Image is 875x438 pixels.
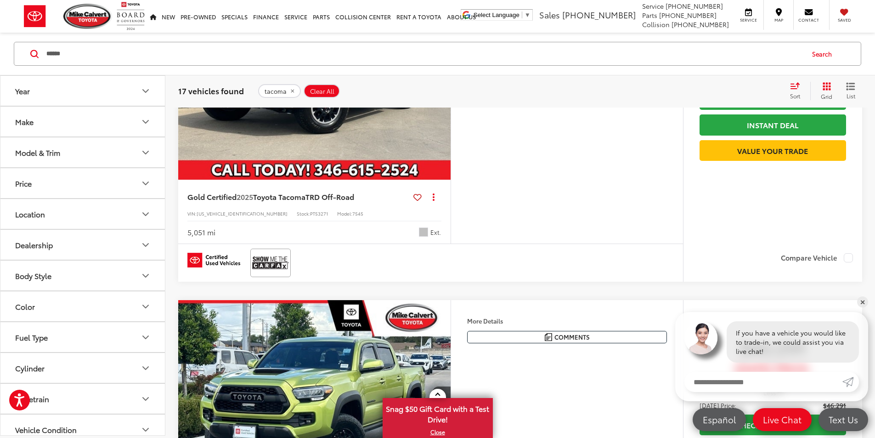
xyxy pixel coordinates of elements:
[237,191,253,202] span: 2025
[140,393,151,404] div: Drivetrain
[758,414,806,425] span: Live Chat
[700,401,736,410] span: [DATE] Price:
[337,210,352,217] span: Model:
[253,191,305,202] span: Toyota Tacoma
[727,321,859,363] div: If you have a vehicle you would like to trade-in, we could assist you via live chat!
[430,228,441,237] span: Ext.
[197,210,288,217] span: [US_VEHICLE_IDENTIFICATION_NUMBER]
[0,261,166,290] button: Body StyleBody Style
[140,270,151,281] div: Body Style
[0,353,166,383] button: CylinderCylinder
[642,20,670,29] span: Collision
[803,42,845,65] button: Search
[562,9,636,21] span: [PHONE_NUMBER]
[187,192,410,202] a: Gold Certified2025Toyota TacomaTRD Off-Road
[684,321,717,354] img: Agent profile photo
[768,17,789,23] span: Map
[0,168,166,198] button: PricePrice
[474,11,531,18] a: Select Language​
[187,227,215,238] div: 5,051 mi
[15,210,45,218] div: Location
[425,189,441,205] button: Actions
[15,148,60,157] div: Model & Trim
[15,394,49,403] div: Drivetrain
[525,11,531,18] span: ▼
[842,372,859,392] a: Submit
[140,178,151,189] div: Price
[642,11,657,20] span: Parts
[352,210,363,217] span: 7545
[642,1,664,11] span: Service
[187,191,237,202] span: Gold Certified
[15,333,48,341] div: Fuel Type
[738,17,759,23] span: Service
[140,147,151,158] div: Model & Trim
[700,140,846,161] a: Value Your Trade
[140,85,151,97] div: Year
[467,318,667,324] h4: More Details
[672,20,729,29] span: [PHONE_NUMBER]
[785,82,810,100] button: Select sort value
[0,199,166,229] button: LocationLocation
[700,114,846,135] a: Instant Deal
[310,210,328,217] span: PT53271
[305,191,354,202] span: TRD Off-Road
[0,291,166,321] button: ColorColor
[15,179,32,188] div: Price
[693,408,746,431] a: Español
[140,301,151,312] div: Color
[810,82,839,100] button: Grid View
[45,43,803,65] input: Search by Make, Model, or Keyword
[140,332,151,343] div: Fuel Type
[310,87,334,95] span: Clear All
[0,384,166,414] button: DrivetrainDrivetrain
[140,209,151,220] div: Location
[684,372,842,392] input: Enter your message
[467,331,667,343] button: Comments
[15,364,45,372] div: Cylinder
[834,17,854,23] span: Saved
[666,1,723,11] span: [PHONE_NUMBER]
[297,210,310,217] span: Stock:
[15,302,35,311] div: Color
[545,333,552,341] img: Comments
[15,86,30,95] div: Year
[258,84,301,98] button: remove tacoma
[187,253,240,267] img: Toyota Certified Used Vehicles
[15,240,53,249] div: Dealership
[0,76,166,106] button: YearYear
[187,210,197,217] span: VIN:
[819,408,868,431] a: Text Us
[384,399,492,427] span: Snag $50 Gift Card with a Test Drive!
[15,271,51,280] div: Body Style
[15,425,77,434] div: Vehicle Condition
[539,9,560,21] span: Sales
[698,414,740,425] span: Español
[781,253,853,262] label: Compare Vehicle
[839,82,862,100] button: List View
[0,137,166,167] button: Model & TrimModel & Trim
[433,193,435,200] span: dropdown dots
[0,107,166,137] button: MakeMake
[0,322,166,352] button: Fuel TypeFuel Type
[140,363,151,374] div: Cylinder
[432,387,451,419] button: Next image
[753,408,812,431] a: Live Chat
[846,92,855,100] span: List
[15,117,34,126] div: Make
[140,424,151,435] div: Vehicle Condition
[178,85,244,96] span: 17 vehicles found
[824,414,863,425] span: Text Us
[474,11,519,18] span: Select Language
[0,230,166,260] button: DealershipDealership
[798,17,819,23] span: Contact
[63,4,112,29] img: Mike Calvert Toyota
[304,84,340,98] button: Clear All
[790,92,800,100] span: Sort
[821,92,832,100] span: Grid
[823,401,846,410] span: $46,291
[265,87,287,95] span: tacoma
[252,250,289,275] img: View CARFAX report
